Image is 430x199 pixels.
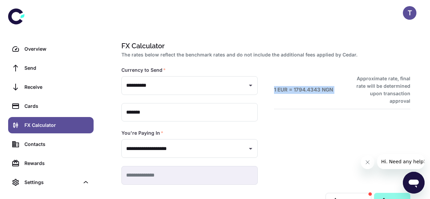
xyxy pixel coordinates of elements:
button: T [403,6,416,20]
h6: 1 EUR = 1794.4343 NGN [274,86,333,94]
div: Cards [24,102,90,110]
div: FX Calculator [24,121,90,129]
h6: Approximate rate, final rate will be determined upon transaction approval [349,75,410,105]
button: Open [246,144,255,153]
div: Overview [24,45,90,53]
div: Settings [24,179,79,186]
a: Send [8,60,94,76]
iframe: Button to launch messaging window [403,172,425,194]
div: Contacts [24,140,90,148]
label: Currency to Send [121,67,166,73]
span: Hi. Need any help? [4,5,49,10]
label: You're Paying In [121,130,163,136]
a: Overview [8,41,94,57]
div: Receive [24,83,90,91]
div: Send [24,64,90,72]
div: Rewards [24,160,90,167]
div: Settings [8,174,94,190]
a: FX Calculator [8,117,94,133]
a: Cards [8,98,94,114]
h1: FX Calculator [121,41,408,51]
iframe: Message from company [377,154,425,169]
iframe: Close message [361,155,374,169]
a: Contacts [8,136,94,152]
a: Receive [8,79,94,95]
a: Rewards [8,155,94,171]
button: Open [246,81,255,90]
